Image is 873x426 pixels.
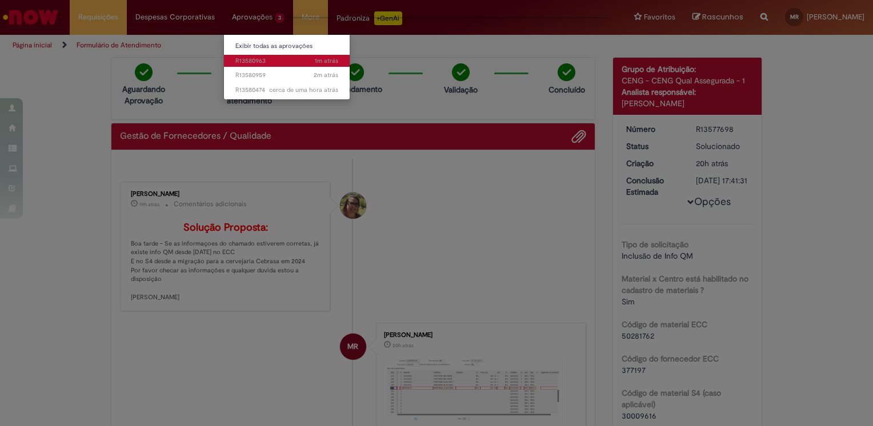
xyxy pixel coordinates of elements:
a: Exibir todas as aprovações [224,40,350,53]
span: cerca de uma hora atrás [269,86,338,94]
a: Aberto R13580474 : [224,84,350,97]
time: 30/09/2025 11:38:16 [315,57,338,65]
span: 2m atrás [314,71,338,79]
a: Aberto R13580963 : [224,55,350,67]
span: R13580959 [235,71,338,80]
span: R13580963 [235,57,338,66]
time: 30/09/2025 10:29:30 [269,86,338,94]
span: R13580474 [235,86,338,95]
a: Aberto R13580959 : [224,69,350,82]
ul: Aprovações [223,34,350,100]
time: 30/09/2025 11:37:42 [314,71,338,79]
span: 1m atrás [315,57,338,65]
